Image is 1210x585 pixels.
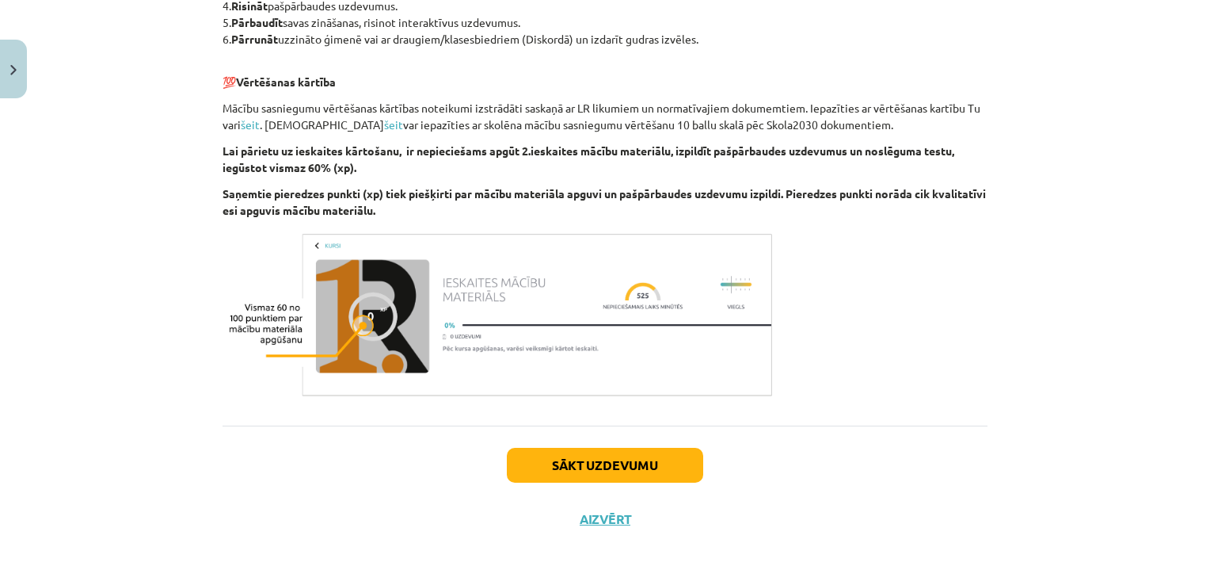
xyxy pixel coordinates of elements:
[223,57,987,90] p: 💯
[384,117,403,132] a: šeit
[236,75,336,89] b: Vērtēšanas kārtība
[223,143,954,174] b: Lai pārietu uz ieskaites kārtošanu, ir nepieciešams apgūt 2.ieskaites mācību materiālu, izpildīt ...
[223,100,987,133] p: Mācību sasniegumu vērtēšanas kārtības noteikumi izstrādāti saskaņā ar LR likumiem un normatīvajie...
[10,65,17,75] img: icon-close-lesson-0947bae3869378f0d4975bcd49f059093ad1ed9edebbc8119c70593378902aed.svg
[231,15,283,29] b: Pārbaudīt
[507,448,703,483] button: Sākt uzdevumu
[241,117,260,132] a: šeit
[231,32,278,46] b: Pārrunāt
[223,186,986,217] b: Saņemtie pieredzes punkti (xp) tiek piešķirti par mācību materiāla apguvi un pašpārbaudes uzdevum...
[575,511,635,527] button: Aizvērt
